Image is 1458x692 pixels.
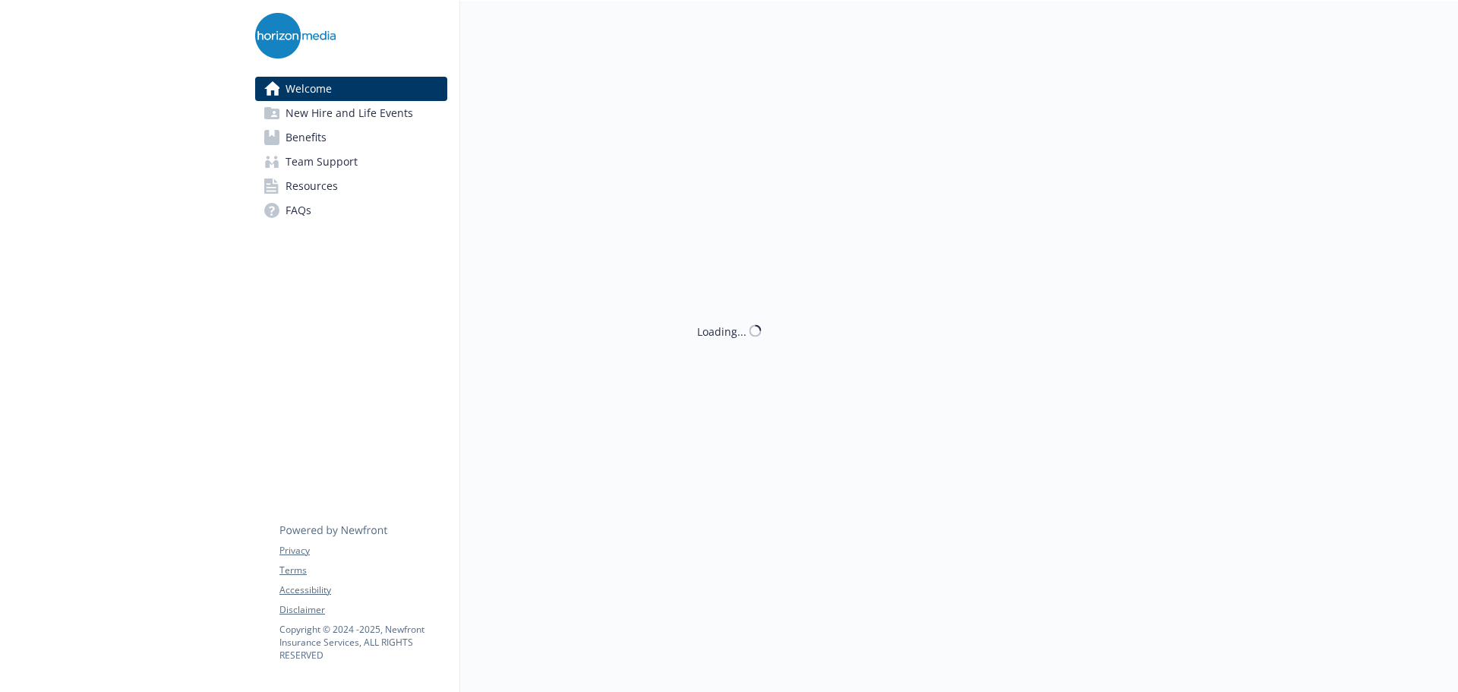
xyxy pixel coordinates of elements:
span: New Hire and Life Events [286,101,413,125]
span: Welcome [286,77,332,101]
span: Benefits [286,125,327,150]
span: Resources [286,174,338,198]
a: Privacy [279,544,447,558]
p: Copyright © 2024 - 2025 , Newfront Insurance Services, ALL RIGHTS RESERVED [279,623,447,662]
a: Terms [279,564,447,577]
a: Benefits [255,125,447,150]
a: FAQs [255,198,447,223]
a: Welcome [255,77,447,101]
span: FAQs [286,198,311,223]
a: Disclaimer [279,603,447,617]
a: Team Support [255,150,447,174]
a: Resources [255,174,447,198]
a: Accessibility [279,583,447,597]
a: New Hire and Life Events [255,101,447,125]
span: Team Support [286,150,358,174]
div: Loading... [697,323,746,339]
